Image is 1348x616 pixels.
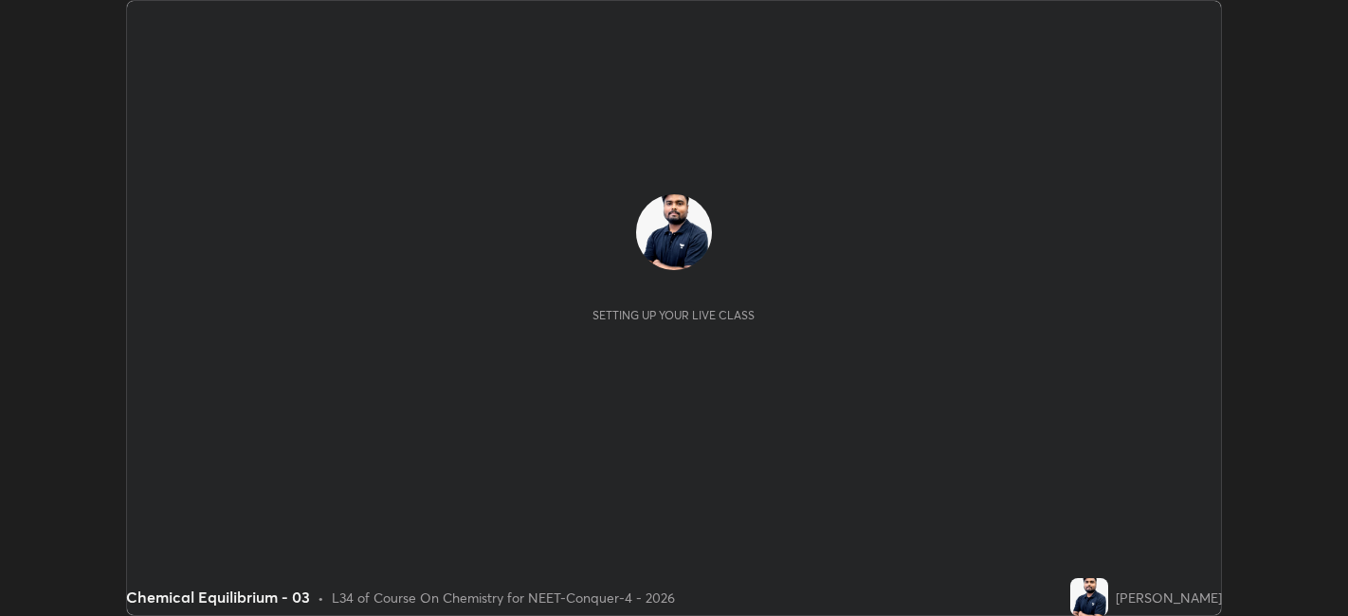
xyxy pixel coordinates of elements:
[592,308,755,322] div: Setting up your live class
[1116,588,1222,607] div: [PERSON_NAME]
[1070,578,1108,616] img: d3afc91c8d51471cb35968126d237139.jpg
[636,194,712,270] img: d3afc91c8d51471cb35968126d237139.jpg
[332,588,675,607] div: L34 of Course On Chemistry for NEET-Conquer-4 - 2026
[318,588,324,607] div: •
[126,586,310,608] div: Chemical Equilibrium - 03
